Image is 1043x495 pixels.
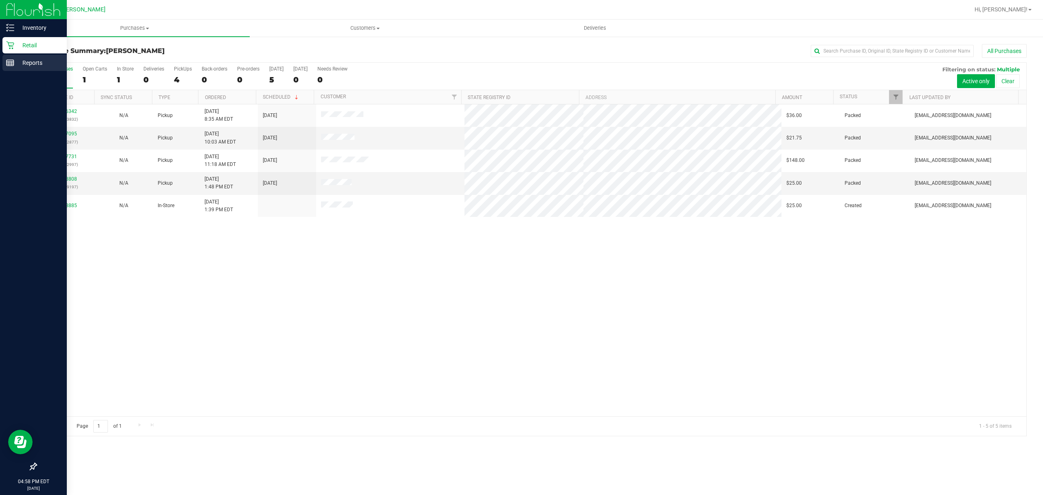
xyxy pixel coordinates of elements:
div: Deliveries [143,66,164,72]
div: 0 [202,75,227,84]
span: Pickup [158,157,173,164]
a: Customers [250,20,480,37]
span: [DATE] 11:18 AM EDT [205,153,236,168]
div: In Store [117,66,134,72]
div: 0 [317,75,348,84]
span: Packed [845,157,861,164]
a: Customer [321,94,346,99]
button: Clear [996,74,1020,88]
p: Reports [14,58,63,68]
span: $25.00 [786,179,802,187]
a: 11988808 [54,176,77,182]
span: Hi, [PERSON_NAME]! [975,6,1028,13]
iframe: Resource center [8,430,33,454]
span: Not Applicable [119,135,128,141]
span: $36.00 [786,112,802,119]
button: N/A [119,157,128,164]
span: $21.75 [786,134,802,142]
button: N/A [119,112,128,119]
span: [DATE] [263,112,277,119]
div: [DATE] [269,66,284,72]
span: Purchases [20,24,250,32]
span: [DATE] 1:48 PM EDT [205,175,233,191]
span: [EMAIL_ADDRESS][DOMAIN_NAME] [915,202,991,210]
span: In-Store [158,202,174,210]
div: 1 [117,75,134,84]
span: [DATE] [263,134,277,142]
span: Not Applicable [119,157,128,163]
span: [PERSON_NAME] [61,6,106,13]
a: 11988885 [54,203,77,208]
div: 0 [143,75,164,84]
span: [EMAIL_ADDRESS][DOMAIN_NAME] [915,112,991,119]
span: [EMAIL_ADDRESS][DOMAIN_NAME] [915,134,991,142]
span: [PERSON_NAME] [106,47,165,55]
div: Back-orders [202,66,227,72]
span: Deliveries [573,24,617,32]
div: [DATE] [293,66,308,72]
input: 1 [93,420,108,433]
a: 11987095 [54,131,77,137]
span: Multiple [997,66,1020,73]
span: Created [845,202,862,210]
button: N/A [119,134,128,142]
inline-svg: Retail [6,41,14,49]
span: [DATE] 10:03 AM EDT [205,130,236,146]
span: [DATE] [263,157,277,164]
span: Pickup [158,112,173,119]
a: Scheduled [263,94,300,100]
span: Not Applicable [119,180,128,186]
span: [EMAIL_ADDRESS][DOMAIN_NAME] [915,179,991,187]
p: 04:58 PM EDT [4,478,63,485]
div: PickUps [174,66,192,72]
a: Status [840,94,857,99]
span: $148.00 [786,157,805,164]
a: Ordered [205,95,226,100]
inline-svg: Inventory [6,24,14,32]
a: Purchases [20,20,250,37]
a: Last Updated By [909,95,951,100]
span: Packed [845,179,861,187]
span: Not Applicable [119,113,128,118]
span: Filtering on status: [942,66,995,73]
a: Filter [889,90,902,104]
span: 1 - 5 of 5 items [973,420,1018,432]
div: 1 [83,75,107,84]
span: Customers [250,24,480,32]
div: 4 [174,75,192,84]
p: Inventory [14,23,63,33]
div: 0 [293,75,308,84]
span: Not Applicable [119,203,128,208]
p: Retail [14,40,63,50]
span: [DATE] 1:39 PM EDT [205,198,233,214]
span: Packed [845,134,861,142]
a: State Registry ID [468,95,510,100]
a: Amount [782,95,802,100]
span: [DATE] [263,179,277,187]
span: Pickup [158,134,173,142]
div: 5 [269,75,284,84]
h3: Purchase Summary: [36,47,366,55]
div: 0 [237,75,260,84]
span: [DATE] 8:35 AM EDT [205,108,233,123]
a: 11986342 [54,108,77,114]
input: Search Purchase ID, Original ID, State Registry ID or Customer Name... [811,45,974,57]
span: [EMAIL_ADDRESS][DOMAIN_NAME] [915,157,991,164]
span: Packed [845,112,861,119]
div: Pre-orders [237,66,260,72]
button: N/A [119,179,128,187]
p: [DATE] [4,485,63,491]
button: N/A [119,202,128,210]
span: $25.00 [786,202,802,210]
button: All Purchases [982,44,1027,58]
div: Open Carts [83,66,107,72]
a: 11987731 [54,154,77,159]
a: Type [158,95,170,100]
a: Sync Status [101,95,132,100]
a: Deliveries [480,20,710,37]
a: Filter [448,90,461,104]
span: Pickup [158,179,173,187]
div: Needs Review [317,66,348,72]
span: Page of 1 [70,420,128,433]
button: Active only [957,74,995,88]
